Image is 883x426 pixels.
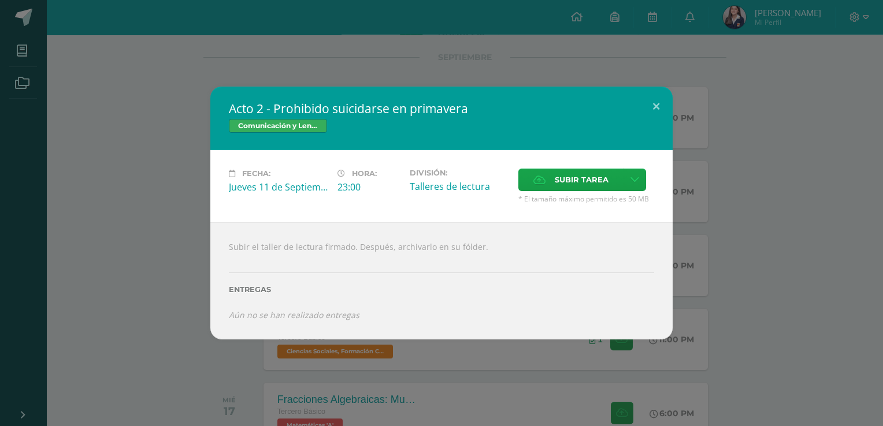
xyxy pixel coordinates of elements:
div: Subir el taller de lectura firmado. Después, archivarlo en su fólder. [210,222,673,339]
span: * El tamaño máximo permitido es 50 MB [518,194,654,204]
span: Comunicación y Lenguaje, Idioma Español [229,119,327,133]
label: Entregas [229,285,654,294]
button: Close (Esc) [640,87,673,126]
i: Aún no se han realizado entregas [229,309,359,320]
span: Subir tarea [555,169,609,190]
h2: Acto 2 - Prohibido suicidarse en primavera [229,100,654,117]
div: Jueves 11 de Septiembre [229,181,328,193]
span: Hora: [352,169,377,178]
div: Talleres de lectura [410,180,509,193]
label: División: [410,169,509,177]
span: Fecha: [242,169,270,178]
div: 23:00 [337,181,400,193]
